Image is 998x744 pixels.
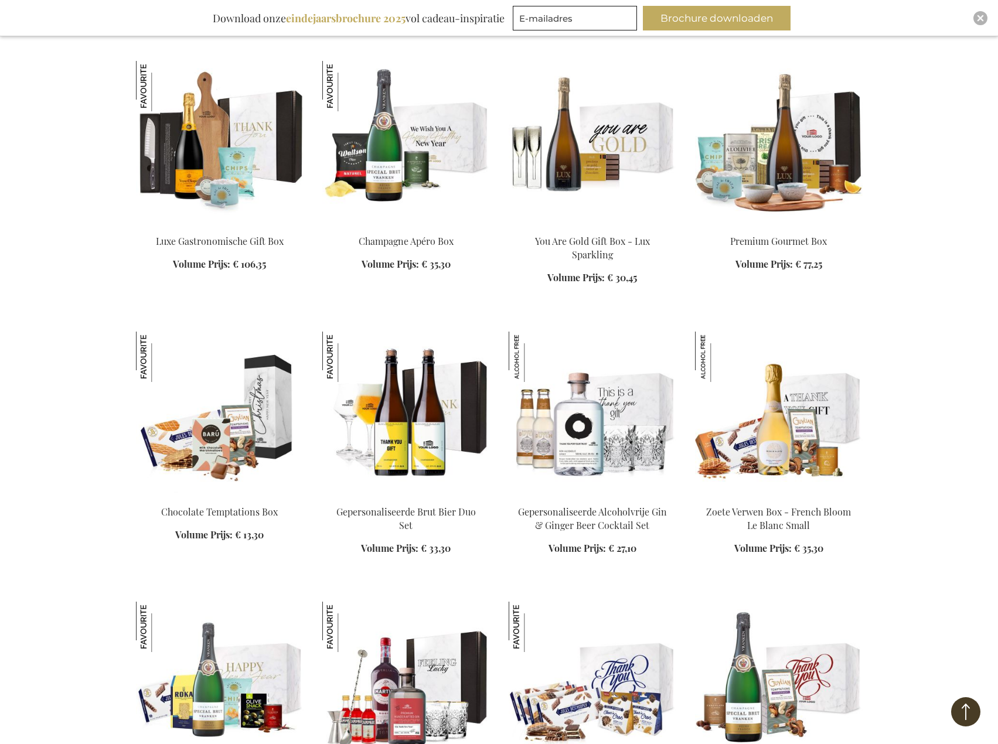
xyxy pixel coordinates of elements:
b: eindejaarsbrochure 2025 [286,11,406,25]
img: Jules Destrooper XL Office Sharing Box [509,602,559,652]
img: Gepersonaliseerde Alcoholvrije Gin & Ginger Beer Cocktail Set [509,332,559,382]
div: Keywords op verkeer [131,69,195,77]
img: Personalised Non-alcoholc Gin & Ginger Beer Set [509,332,676,496]
a: Volume Prijs: € 27,10 [549,542,636,555]
img: De Ultieme Gepersonaliseerde Negroni Cocktail Set [322,602,373,652]
div: Close [973,11,987,25]
a: You Are Gold Gift Box - Lux Sparkling [509,220,676,231]
img: Luxury Culinary Gift Box [136,61,304,225]
span: Volume Prijs: [734,542,792,554]
span: € 27,10 [608,542,636,554]
a: Chocolate Temptations Box Chocolate Temptations Box [136,491,304,502]
a: Volume Prijs: € 106,35 [173,258,266,271]
span: Volume Prijs: [549,542,606,554]
img: Champagne Apéro Box [322,61,490,225]
a: Champagne Apéro Box [359,235,454,247]
span: € 106,35 [233,258,266,270]
input: E-mailadres [513,6,637,30]
img: tab_keywords_by_traffic_grey.svg [118,68,127,77]
img: Chocolate Temptations Box [136,332,304,496]
img: Sweet Treats Box - French Bloom Le Blanc Small [695,332,863,496]
a: Luxe Gastronomische Gift Box [156,235,284,247]
img: Champagne Apéro Box [322,61,373,111]
form: marketing offers and promotions [513,6,641,34]
a: Sweet Treats Box - French Bloom Le Blanc Small Zoete Verwen Box - French Bloom Le Blanc Small [695,491,863,502]
span: € 77,25 [795,258,822,270]
a: Zoete Verwen Box - French Bloom Le Blanc Small [706,506,851,531]
div: Download onze vol cadeau-inspiratie [207,6,510,30]
img: Close [977,15,984,22]
img: Gepersonaliseerde Brut Bier Duo Set [322,332,373,382]
div: Domein: [DOMAIN_NAME] [30,30,129,40]
img: Premium Gourmet Box [695,61,863,225]
a: Volume Prijs: € 35,30 [734,542,823,555]
span: € 13,30 [235,528,264,541]
a: Gepersonaliseerde Alcoholvrije Gin & Ginger Beer Cocktail Set [518,506,667,531]
a: Volume Prijs: € 33,30 [361,542,451,555]
span: € 35,30 [421,258,451,270]
a: Chocolate Temptations Box [161,506,278,518]
a: Volume Prijs: € 30,45 [547,271,637,285]
span: Volume Prijs: [735,258,793,270]
span: € 35,30 [794,542,823,554]
img: You Are Gold Gift Box - Lux Sparkling [509,61,676,225]
span: Volume Prijs: [547,271,605,284]
a: Luxury Culinary Gift Box Luxe Gastronomische Gift Box [136,220,304,231]
img: Zoete Verwen Box - French Bloom Le Blanc Small [695,332,745,382]
a: Champagne Apéro Box Champagne Apéro Box [322,220,490,231]
span: Volume Prijs: [361,542,418,554]
a: You Are Gold Gift Box - Lux Sparkling [535,235,650,261]
a: Volume Prijs: € 13,30 [175,528,264,542]
img: Luxe Gastronomische Gift Box [136,61,186,111]
a: Premium Gourmet Box [730,235,827,247]
a: Premium Gourmet Box [695,220,863,231]
span: Volume Prijs: [173,258,230,270]
a: Volume Prijs: € 35,30 [362,258,451,271]
img: Chocolate Temptations Box [136,332,186,382]
a: Personalised Champagne Beer Gepersonaliseerde Brut Bier Duo Set [322,491,490,502]
img: website_grey.svg [19,30,28,40]
a: Personalised Non-alcoholc Gin & Ginger Beer Set Gepersonaliseerde Alcoholvrije Gin & Ginger Beer ... [509,491,676,502]
span: Volume Prijs: [362,258,419,270]
img: Personalised Champagne Beer [322,332,490,496]
img: logo_orange.svg [19,19,28,28]
a: Volume Prijs: € 77,25 [735,258,822,271]
a: Gepersonaliseerde Brut Bier Duo Set [336,506,476,531]
button: Brochure downloaden [643,6,791,30]
span: € 33,30 [421,542,451,554]
div: v 4.0.25 [33,19,57,28]
img: Vranken Champagne Apéro Party Box [136,602,186,652]
img: tab_domain_overview_orange.svg [35,68,45,77]
span: € 30,45 [607,271,637,284]
div: Domeinoverzicht [48,69,103,77]
span: Volume Prijs: [175,528,233,541]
